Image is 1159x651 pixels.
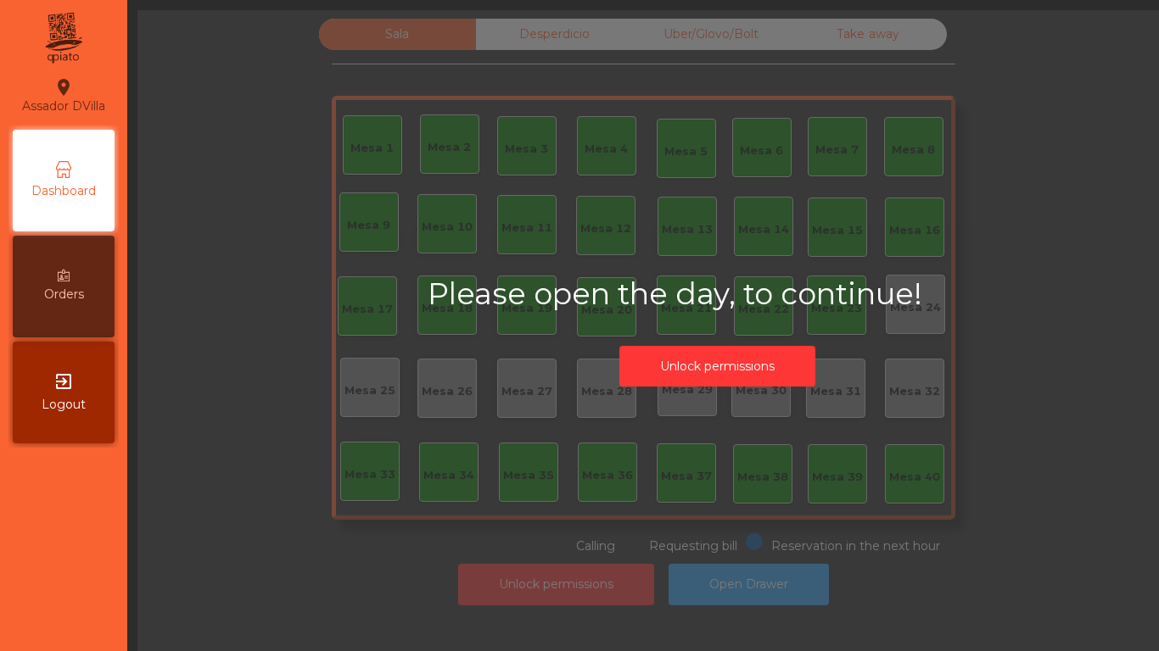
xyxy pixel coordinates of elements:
[428,276,1007,312] h2: Please open the day, to continue!
[42,396,86,414] span: Logout
[53,371,74,392] i: exit_to_app
[22,75,105,117] div: Assador DVilla
[619,346,815,387] button: Unlock permissions
[31,182,96,200] span: Dashboard
[44,286,84,303] span: Orders
[42,8,84,68] img: qpiato
[53,77,74,97] i: location_on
